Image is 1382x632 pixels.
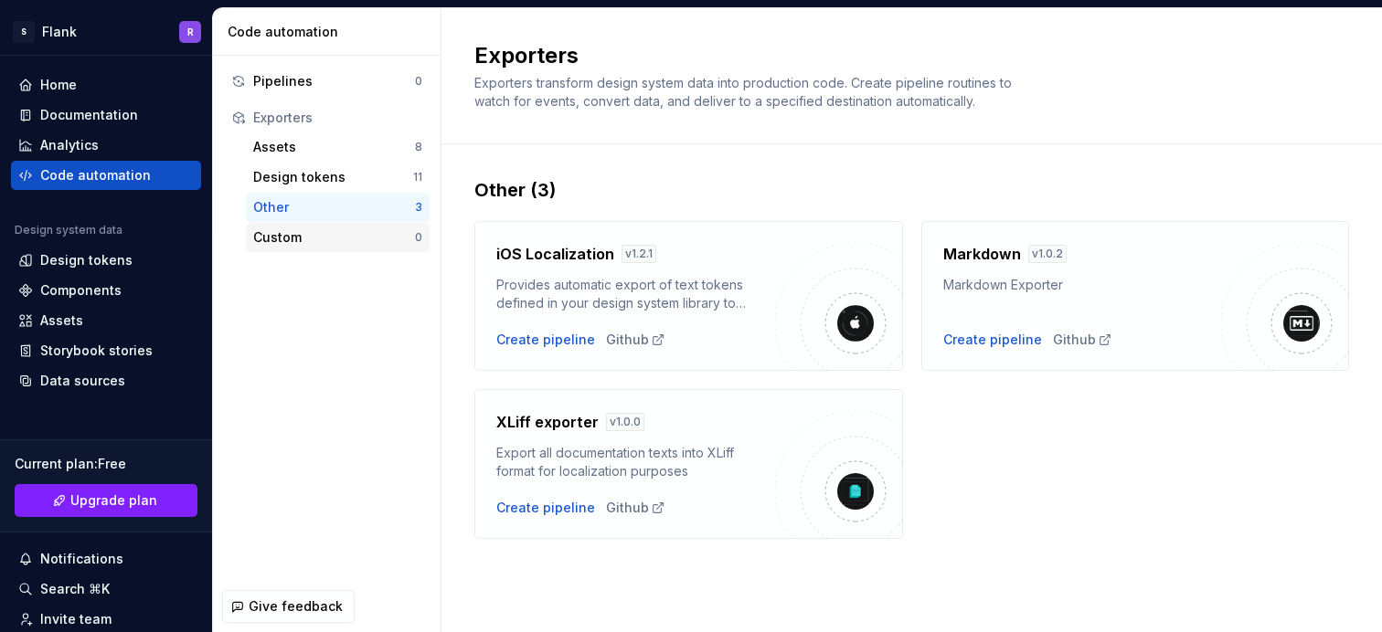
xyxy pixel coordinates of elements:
button: Assets8 [246,132,430,162]
div: S [13,21,35,43]
div: Other (3) [474,177,1349,203]
button: Design tokens11 [246,163,430,192]
a: Data sources [11,366,201,395]
button: Notifications [11,544,201,574]
div: Components [40,281,122,300]
h4: XLiff exporter [496,411,599,433]
button: Pipelines0 [224,67,430,96]
div: 0 [415,230,422,245]
div: Custom [253,228,415,247]
div: Documentation [40,106,138,124]
button: Custom0 [246,223,430,252]
div: Other [253,198,415,216]
div: 8 [415,140,422,154]
div: Flank [42,23,77,41]
div: Pipelines [253,72,415,90]
button: Create pipeline [496,499,595,517]
div: v 1.0.2 [1028,245,1067,263]
button: Other3 [246,193,430,222]
button: Create pipeline [496,331,595,349]
a: Github [1053,331,1112,349]
button: Create pipeline [943,331,1042,349]
div: 11 [413,170,422,184]
div: 0 [415,74,422,89]
a: Analytics [11,131,201,160]
div: Assets [40,311,83,330]
div: Exporters [253,109,422,127]
div: 3 [415,200,422,215]
div: Markdown Exporter [943,276,1222,294]
a: Github [606,499,665,517]
div: v 1.2.1 [622,245,656,263]
a: Assets [11,306,201,335]
div: v 1.0.0 [606,413,644,431]
div: Notifications [40,550,123,568]
a: Design tokens [11,246,201,275]
div: Design tokens [253,168,413,186]
div: Home [40,76,77,94]
span: Give feedback [249,597,343,616]
div: Search ⌘K [40,580,110,598]
div: Design tokens [40,251,133,269]
div: Code automation [40,166,151,184]
span: Exporters transform design system data into production code. Create pipeline routines to watch fo... [474,75,1015,109]
button: Search ⌘K [11,574,201,604]
div: Assets [253,138,415,156]
div: Invite team [40,610,112,628]
div: Code automation [228,23,433,41]
div: Current plan : Free [15,455,197,473]
div: Data sources [40,372,125,390]
a: Documentation [11,100,201,130]
h4: Markdown [943,243,1021,265]
a: Storybook stories [11,336,201,365]
h2: Exporters [474,41,1327,70]
div: Design system data [15,223,122,237]
button: Give feedback [222,590,355,623]
a: Upgrade plan [15,484,197,517]
h4: iOS Localization [496,243,614,265]
a: Components [11,276,201,305]
button: SFlankR [4,12,208,51]
a: Home [11,70,201,100]
div: Export all documentation texts into XLiff format for localization purposes [496,444,775,480]
div: Provides automatic export of text tokens defined in your design system library to format consumab... [496,276,775,312]
span: Upgrade plan [70,491,157,510]
a: Github [606,331,665,349]
a: Code automation [11,161,201,190]
div: R [187,25,194,39]
div: Analytics [40,136,99,154]
div: Storybook stories [40,342,153,360]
